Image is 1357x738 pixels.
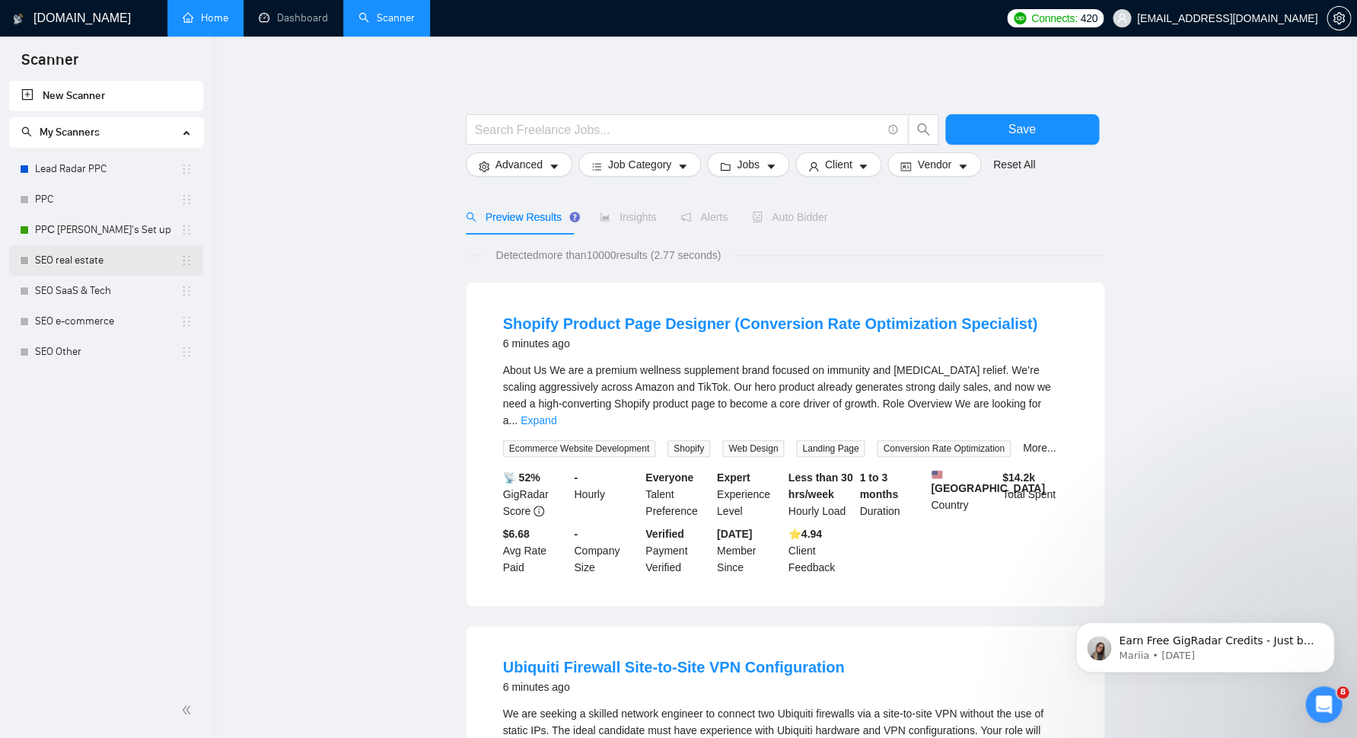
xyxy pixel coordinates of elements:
span: caret-down [858,161,868,172]
span: Jobs [737,156,760,173]
a: dashboardDashboard [259,11,328,24]
span: user [808,161,819,172]
div: Tooltip anchor [568,210,581,224]
span: folder [720,161,731,172]
a: homeHome [183,11,228,24]
button: idcardVendorcaret-down [887,152,980,177]
span: Scanner [9,49,91,81]
img: upwork-logo.png [1014,12,1026,24]
span: caret-down [957,161,968,172]
span: My Scanners [40,126,100,139]
span: robot [752,212,763,222]
iframe: Intercom notifications message [1053,590,1357,697]
b: - [574,471,578,484]
li: Lead Radar PPC [9,154,203,184]
div: Experience Level [714,469,785,519]
a: setting [1327,12,1351,24]
a: More... [1023,442,1056,454]
span: 420 [1080,10,1097,27]
a: SEO real estate [35,245,180,276]
span: About Us We are a premium wellness supplement brand focused on immunity and [MEDICAL_DATA] relief... [503,364,1051,427]
span: holder [180,315,193,327]
span: Auto Bidder [752,211,827,223]
iframe: Intercom live chat [1305,686,1342,723]
span: double-left [181,702,196,717]
button: search [908,114,938,145]
button: barsJob Categorycaret-down [578,152,701,177]
button: Save [945,114,1099,145]
span: Ecommerce Website Development [503,440,656,457]
b: Verified [645,528,684,540]
a: PPC [35,184,180,215]
span: Vendor [917,156,951,173]
div: 6 minutes ago [503,334,1037,353]
span: Advanced [495,156,543,173]
span: Save [1008,120,1035,139]
b: [GEOGRAPHIC_DATA] [931,469,1045,494]
span: holder [180,254,193,267]
div: Avg Rate Paid [500,526,572,576]
b: 1 to 3 months [859,471,898,500]
span: Alerts [680,211,728,223]
span: caret-down [677,161,688,172]
span: caret-down [549,161,559,172]
span: Client [825,156,852,173]
input: Search Freelance Jobs... [475,120,881,139]
span: holder [180,163,193,175]
span: Connects: [1031,10,1077,27]
a: Expand [521,414,556,427]
a: searchScanner [358,11,415,24]
div: Duration [856,469,928,519]
div: 6 minutes ago [503,678,845,696]
b: $6.68 [503,528,530,540]
b: $ 14.2k [1002,471,1035,484]
div: Company Size [571,526,642,576]
span: Job Category [608,156,671,173]
div: Payment Verified [642,526,714,576]
li: PPС Misha's Set up [9,215,203,245]
a: Reset All [993,156,1035,173]
span: Conversion Rate Optimization [877,440,1010,457]
div: Total Spent [999,469,1071,519]
span: My Scanners [21,126,100,139]
div: Talent Preference [642,469,714,519]
div: About Us We are a premium wellness supplement brand focused on immunity and bloating relief. We’r... [503,362,1068,429]
button: setting [1327,6,1351,30]
li: SEO real estate [9,245,203,276]
b: Expert [717,471,750,484]
div: GigRadar Score [500,469,572,519]
span: area-chart [600,212,610,222]
div: Hourly Load [785,469,857,519]
span: holder [180,346,193,358]
button: userClientcaret-down [795,152,882,177]
span: bars [591,161,602,172]
button: folderJobscaret-down [707,152,789,177]
a: Ubiquiti Firewall Site-to-Site VPN Configuration [503,659,845,676]
b: Less than 30 hrs/week [788,471,853,500]
div: Member Since [714,526,785,576]
img: 🇺🇸 [932,469,942,480]
li: New Scanner [9,81,203,111]
span: Preview Results [466,211,575,223]
span: user [1116,13,1127,24]
b: ⭐️ 4.94 [788,528,822,540]
span: holder [180,224,193,236]
span: Landing Page [796,440,865,457]
span: search [21,126,32,137]
b: 📡 52% [503,471,540,484]
button: settingAdvancedcaret-down [466,152,572,177]
b: [DATE] [717,528,752,540]
span: info-circle [888,125,898,135]
a: SEO SaaS & Tech [35,276,180,306]
span: Web Design [722,440,784,457]
a: Lead Radar PPC [35,154,180,184]
span: search [466,212,476,222]
div: Country [928,469,999,519]
li: SEO Other [9,337,203,367]
a: Shopify Product Page Designer (Conversion Rate Optimization Specialist) [503,315,1037,332]
span: notification [680,212,691,222]
span: Detected more than 10000 results (2.77 seconds) [485,247,731,264]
